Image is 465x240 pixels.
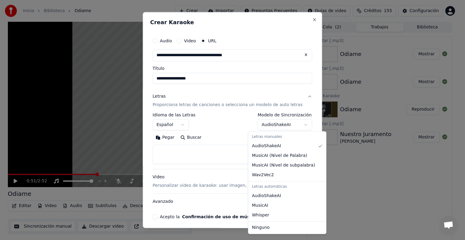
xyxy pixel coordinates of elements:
[252,212,269,218] span: Whisper
[249,133,325,141] div: Letras manuales
[252,225,269,231] span: Ninguno
[252,162,315,168] span: MusicAI ( Nivel de subpalabra )
[252,143,281,149] span: AudioShakeAI
[249,183,325,191] div: Letras automáticas
[252,203,268,209] span: MusicAI
[252,193,281,199] span: AudioShakeAI
[252,153,307,159] span: MusicAI ( Nivel de Palabra )
[252,172,274,178] span: Wav2Vec2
